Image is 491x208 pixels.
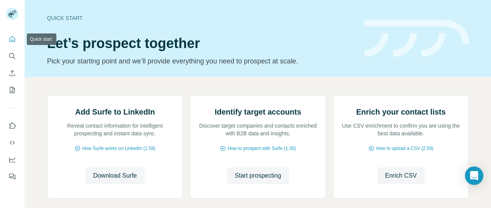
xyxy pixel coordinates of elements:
[93,171,137,180] span: Download Surfe
[47,14,355,22] div: Quick start
[47,36,355,51] h1: Let’s prospect together
[198,122,318,137] p: Discover target companies and contacts enriched with B2B data and insights.
[364,20,469,57] img: banner
[6,170,18,183] button: Feedback
[75,106,155,117] h2: Add Surfe to LinkedIn
[6,66,18,80] button: Enrich CSV
[6,32,18,46] button: Quick start
[6,136,18,150] button: Use Surfe API
[227,145,296,152] span: How to prospect with Surfe (1:30)
[6,83,18,97] button: My lists
[376,145,433,152] span: How to upload a CSV (2:59)
[356,106,445,117] h2: Enrich your contact lists
[6,119,18,133] button: Use Surfe on LinkedIn
[227,167,289,184] button: Start prospecting
[86,167,145,184] button: Download Surfe
[385,171,417,180] span: Enrich CSV
[377,167,425,184] button: Enrich CSV
[6,49,18,63] button: Search
[6,153,18,166] button: Dashboard
[55,122,175,137] p: Reveal contact information for intelligent prospecting and instant data sync.
[235,171,281,180] span: Start prospecting
[465,166,483,185] div: Open Intercom Messenger
[215,106,302,117] h2: Identify target accounts
[82,145,155,152] span: How Surfe works on LinkedIn (1:58)
[47,56,355,67] p: Pick your starting point and we’ll provide everything you need to prospect at scale.
[341,122,461,137] p: Use CSV enrichment to confirm you are using the best data available.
